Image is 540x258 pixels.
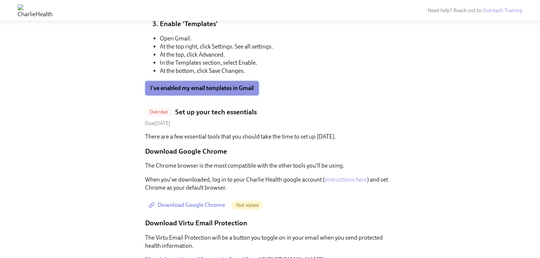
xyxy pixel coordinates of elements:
p: There are a few essential tools that you should take the time to set up [DATE]. [145,133,395,141]
span: Need help? Reach out to [428,7,522,14]
li: At the top right, click Settings. See all settings. [160,43,395,51]
span: I've enabled my email templates in Gmail [150,85,254,92]
a: instructions here [325,176,367,183]
a: Download Google Chrome [145,198,230,212]
p: Download Google Chrome [145,147,395,156]
span: Overdue [145,109,172,115]
li: At the bottom, click Save Changes. [160,67,395,75]
span: Tuesday, August 19th 2025, 7:00 am [145,120,170,126]
button: I've enabled my email templates in Gmail [145,81,259,96]
li: Open Gmail. [160,35,395,43]
span: Download Google Chrome [150,201,225,209]
p: When you've downloaded, log in to your Charlie Health google account ( ) and set Chrome as your d... [145,176,395,192]
li: Enable 'Templates' [160,19,395,29]
li: At the top, click Advanced. [160,51,395,59]
a: OverdueSet up your tech essentialsDue[DATE] [145,107,395,127]
p: The Virtu Email Protection will be a button you toggle on in your email when you send protected h... [145,234,395,250]
h5: Set up your tech essentials [175,107,257,117]
img: CharlieHealth [18,4,53,16]
li: In the Templates section, select Enable. [160,59,395,67]
span: Not visited [232,203,263,208]
p: Download Virtu Email Protection [145,218,395,228]
a: Outreach Training [483,7,522,14]
p: The Chrome browser is the most compatible with the other tools you'll be using. [145,162,395,170]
